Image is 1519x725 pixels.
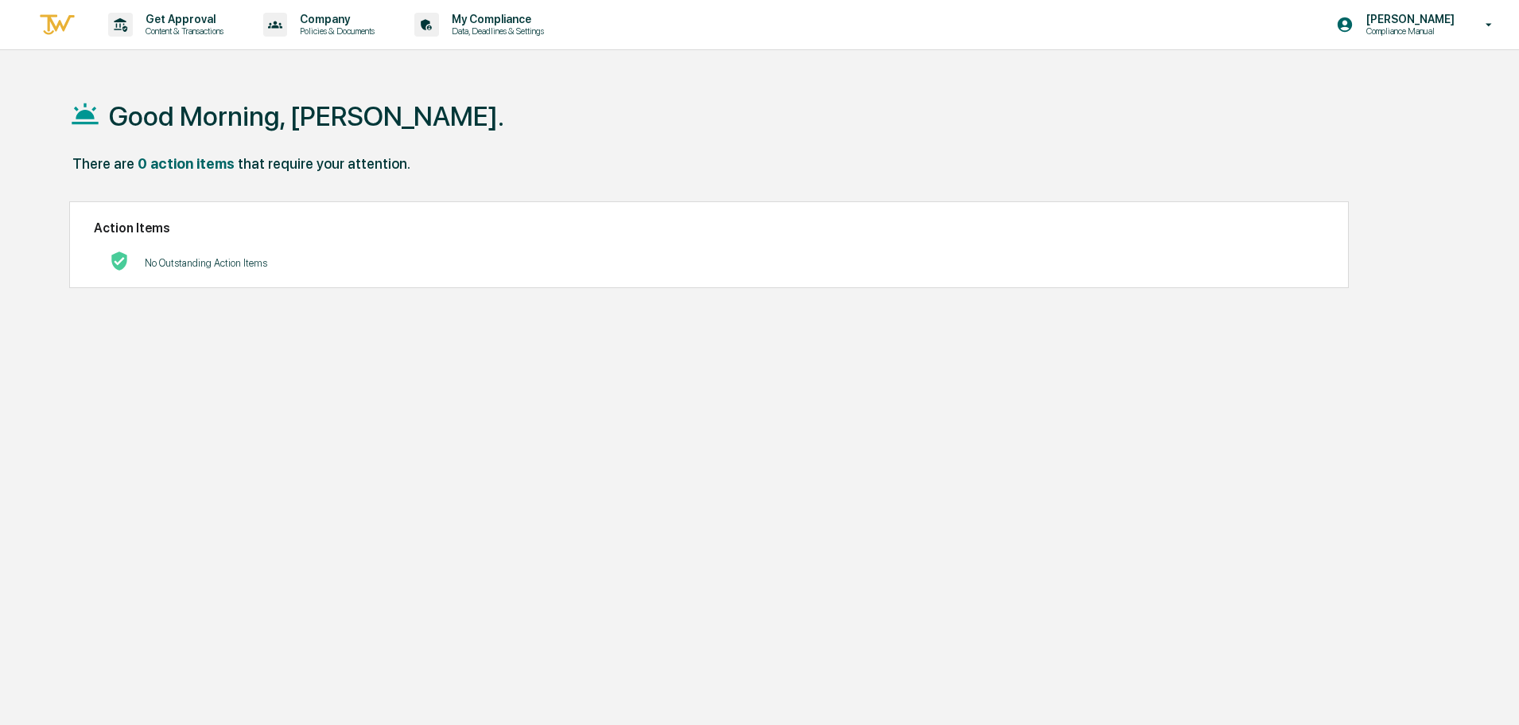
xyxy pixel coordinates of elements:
[238,155,410,172] div: that require your attention.
[145,257,267,269] p: No Outstanding Action Items
[109,100,504,132] h1: Good Morning, [PERSON_NAME].
[138,155,235,172] div: 0 action items
[38,12,76,38] img: logo
[287,25,383,37] p: Policies & Documents
[72,155,134,172] div: There are
[439,13,552,25] p: My Compliance
[1354,13,1463,25] p: [PERSON_NAME]
[110,251,129,271] img: No Actions logo
[94,220,1324,236] h2: Action Items
[133,13,231,25] p: Get Approval
[133,25,231,37] p: Content & Transactions
[439,25,552,37] p: Data, Deadlines & Settings
[1354,25,1463,37] p: Compliance Manual
[287,13,383,25] p: Company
